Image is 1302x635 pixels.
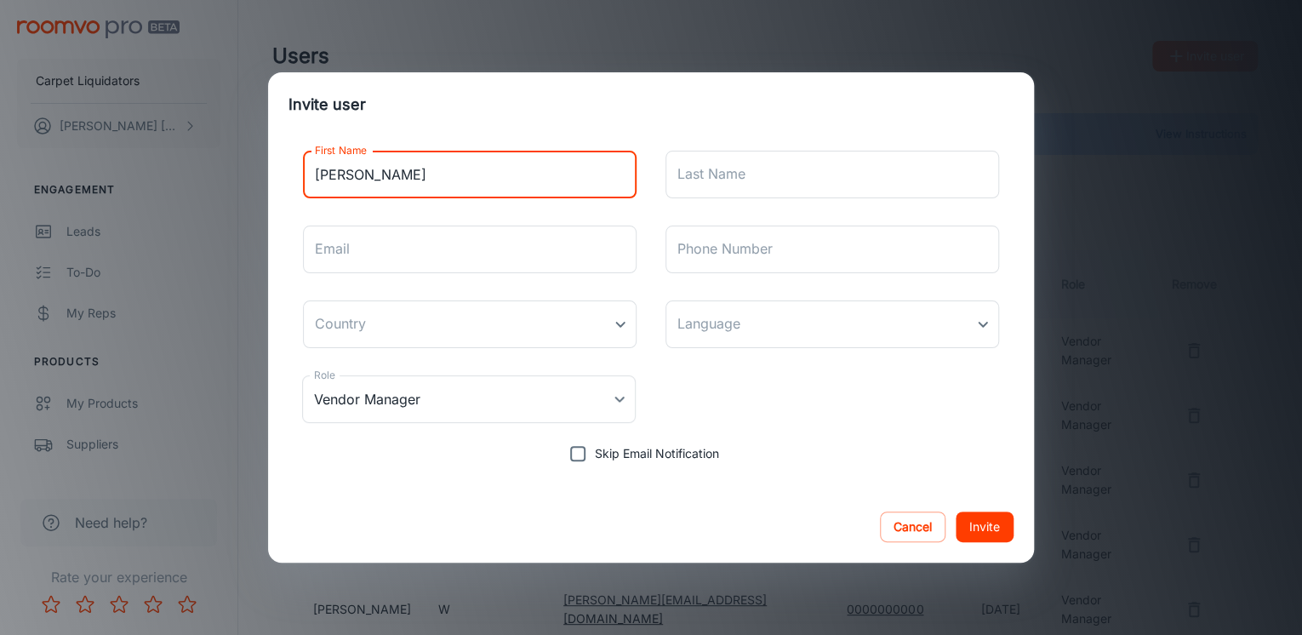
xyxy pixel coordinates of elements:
div: Vendor Manager [302,375,636,423]
button: Cancel [880,512,945,542]
button: Invite [956,512,1014,542]
label: First Name [315,143,367,157]
h2: Invite user [268,72,1034,137]
label: Role [314,368,335,382]
span: Skip Email Notification [595,444,719,463]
